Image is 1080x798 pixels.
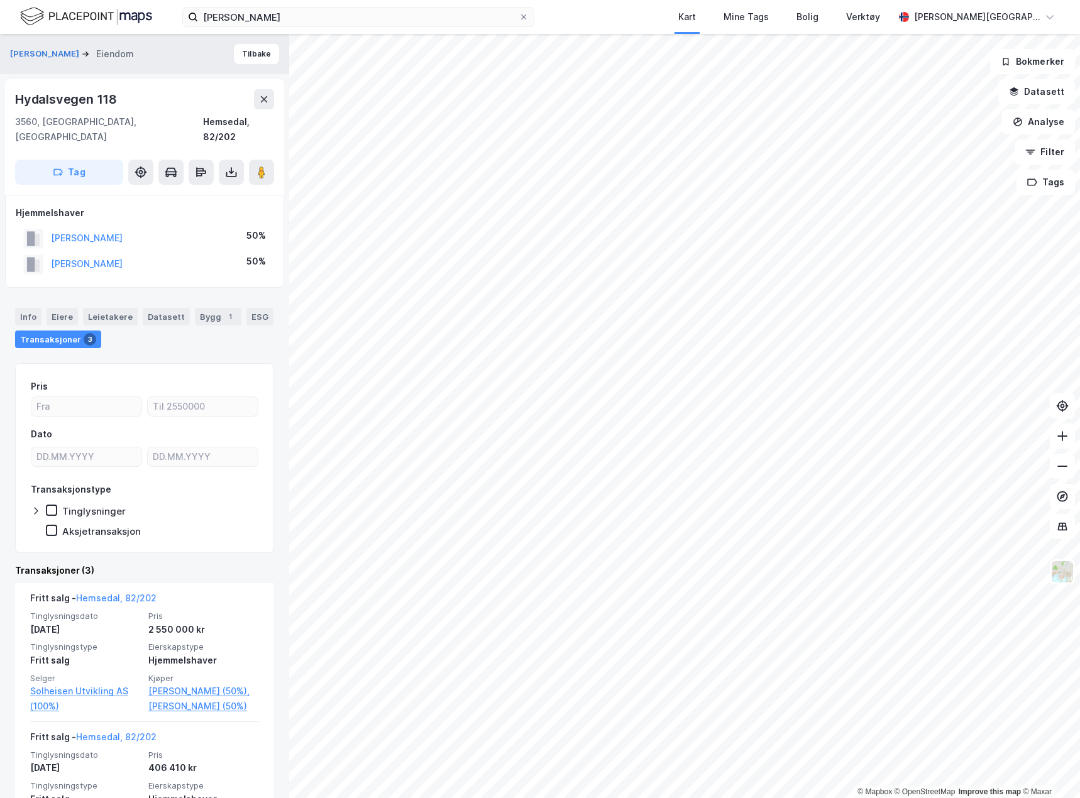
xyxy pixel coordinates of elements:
iframe: Chat Widget [1017,738,1080,798]
div: [PERSON_NAME][GEOGRAPHIC_DATA] [914,9,1040,25]
div: Hjemmelshaver [16,205,273,221]
input: Til 2550000 [148,397,258,416]
div: Bolig [796,9,818,25]
div: Kart [678,9,696,25]
a: [PERSON_NAME] (50%), [148,684,259,699]
button: Tag [15,160,123,185]
input: DD.MM.YYYY [31,447,141,466]
span: Tinglysningstype [30,642,141,652]
div: Hjemmelshaver [148,653,259,668]
button: Datasett [998,79,1075,104]
div: Fritt salg - [30,591,157,611]
span: Pris [148,611,259,621]
a: OpenStreetMap [895,787,956,796]
button: Tilbake [234,44,279,64]
div: Leietakere [83,308,138,325]
a: [PERSON_NAME] (50%) [148,699,259,714]
img: Z [1050,560,1074,584]
div: 3 [84,333,96,346]
div: Eiere [47,308,78,325]
div: Hemsedal, 82/202 [203,114,274,145]
div: Eiendom [96,46,134,62]
span: Eierskapstype [148,780,259,791]
div: [DATE] [30,760,141,775]
img: logo.f888ab2527a4732fd821a326f86c7f29.svg [20,6,152,28]
span: Pris [148,750,259,760]
div: Fritt salg [30,653,141,668]
div: Dato [31,427,52,442]
div: 50% [246,254,266,269]
span: Tinglysningsdato [30,611,141,621]
button: Analyse [1002,109,1075,134]
div: Pris [31,379,48,394]
div: Transaksjoner [15,331,101,348]
a: Solheisen Utvikling AS (100%) [30,684,141,714]
span: Tinglysningsdato [30,750,141,760]
div: 3560, [GEOGRAPHIC_DATA], [GEOGRAPHIC_DATA] [15,114,203,145]
div: Datasett [143,308,190,325]
span: Selger [30,673,141,684]
div: Transaksjonstype [31,482,111,497]
a: Hemsedal, 82/202 [76,731,157,742]
div: 2 550 000 kr [148,622,259,637]
button: Tags [1017,170,1075,195]
div: Transaksjoner (3) [15,563,274,578]
div: Fritt salg - [30,730,157,750]
div: Tinglysninger [62,505,126,517]
input: Fra [31,397,141,416]
span: Kjøper [148,673,259,684]
div: 1 [224,310,236,323]
a: Improve this map [959,787,1021,796]
button: Bokmerker [990,49,1075,74]
div: Kontrollprogram for chat [1017,738,1080,798]
div: Bygg [195,308,241,325]
span: Tinglysningstype [30,780,141,791]
button: [PERSON_NAME] [10,48,82,60]
div: ESG [246,308,273,325]
input: Søk på adresse, matrikkel, gårdeiere, leietakere eller personer [198,8,519,26]
div: 406 410 kr [148,760,259,775]
div: [DATE] [30,622,141,637]
div: 50% [246,228,266,243]
div: Verktøy [846,9,880,25]
a: Hemsedal, 82/202 [76,593,157,603]
button: Filter [1015,139,1075,165]
input: DD.MM.YYYY [148,447,258,466]
a: Mapbox [857,787,892,796]
div: Info [15,308,41,325]
div: Hydalsvegen 118 [15,89,119,109]
div: Aksjetransaksjon [62,525,141,537]
span: Eierskapstype [148,642,259,652]
div: Mine Tags [724,9,769,25]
